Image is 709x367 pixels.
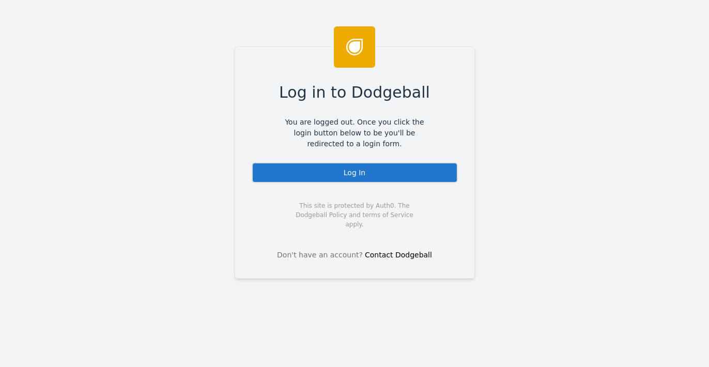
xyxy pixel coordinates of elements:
[277,250,363,261] span: Don't have an account?
[279,81,430,104] span: Log in to Dodgeball
[278,117,432,149] span: You are logged out. Once you click the login button below to be you'll be redirected to a login f...
[252,162,458,183] div: Log In
[365,251,432,259] a: Contact Dodgeball
[287,201,423,229] span: This site is protected by Auth0. The Dodgeball Policy and terms of Service apply.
